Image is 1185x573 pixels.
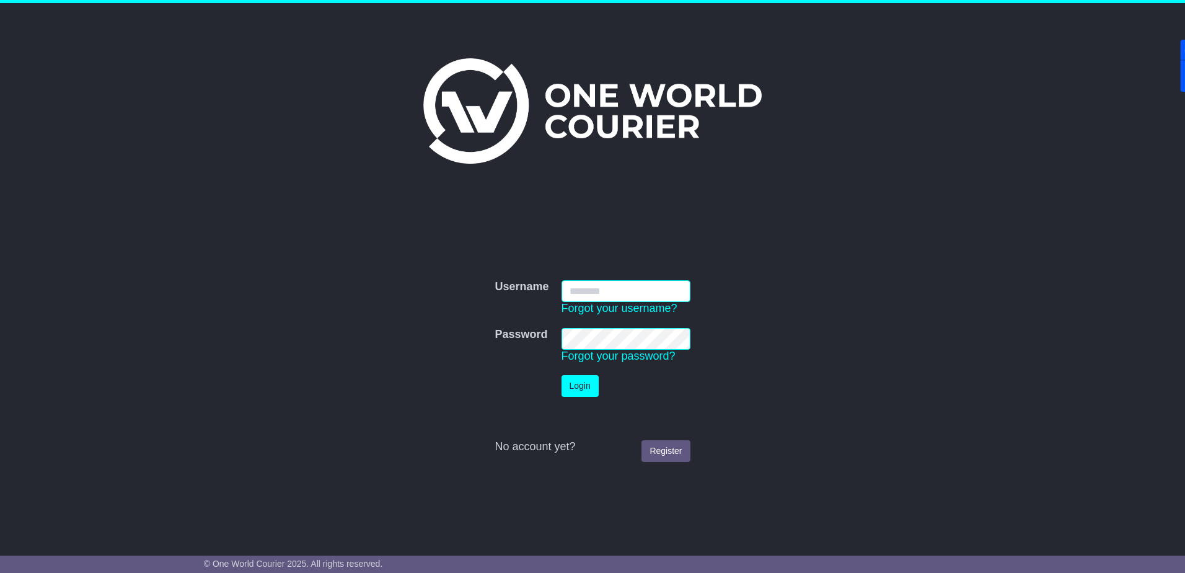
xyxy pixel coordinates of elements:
[562,302,677,314] a: Forgot your username?
[641,440,690,462] a: Register
[495,328,547,342] label: Password
[423,58,762,164] img: One World
[495,280,548,294] label: Username
[204,559,383,569] span: © One World Courier 2025. All rights reserved.
[495,440,690,454] div: No account yet?
[562,375,599,397] button: Login
[562,350,676,362] a: Forgot your password?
